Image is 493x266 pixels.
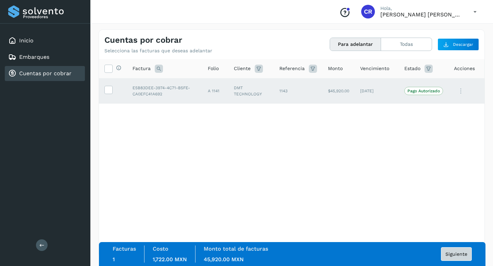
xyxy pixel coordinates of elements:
[234,65,251,72] span: Cliente
[19,37,34,44] a: Inicio
[5,33,85,48] div: Inicio
[104,48,212,54] p: Selecciona las facturas que deseas adelantar
[279,65,305,72] span: Referencia
[153,256,187,263] span: 1,722.00 MXN
[454,65,475,72] span: Acciones
[407,89,440,93] p: Pago Autorizado
[441,247,472,261] button: Siguiente
[404,65,420,72] span: Estado
[153,245,168,252] label: Costo
[445,252,467,256] span: Siguiente
[19,70,72,77] a: Cuentas por cobrar
[104,35,182,45] h4: Cuentas por cobrar
[355,78,399,104] td: [DATE]
[453,41,473,48] span: Descargar
[330,38,381,51] button: Para adelantar
[208,65,219,72] span: Folio
[228,78,274,104] td: DMT TECHNOLOGY
[5,66,85,81] div: Cuentas por cobrar
[323,78,355,104] td: $45,920.00
[5,50,85,65] div: Embarques
[381,38,432,51] button: Todas
[113,256,115,263] span: 1
[360,65,389,72] span: Vencimiento
[204,256,244,263] span: 45,920.00 MXN
[202,78,228,104] td: A 1141
[204,245,268,252] label: Monto total de facturas
[132,65,151,72] span: Factura
[19,54,49,60] a: Embarques
[23,14,82,19] p: Proveedores
[380,5,463,11] p: Hola,
[113,245,136,252] label: Facturas
[380,11,463,18] p: CARLOS RODOLFO BELLI PEDRAZA
[328,65,343,72] span: Monto
[438,38,479,51] button: Descargar
[127,78,202,104] td: E5B83DEE-3974-4C71-B5FE-CA0EFC41A692
[274,78,323,104] td: 1143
